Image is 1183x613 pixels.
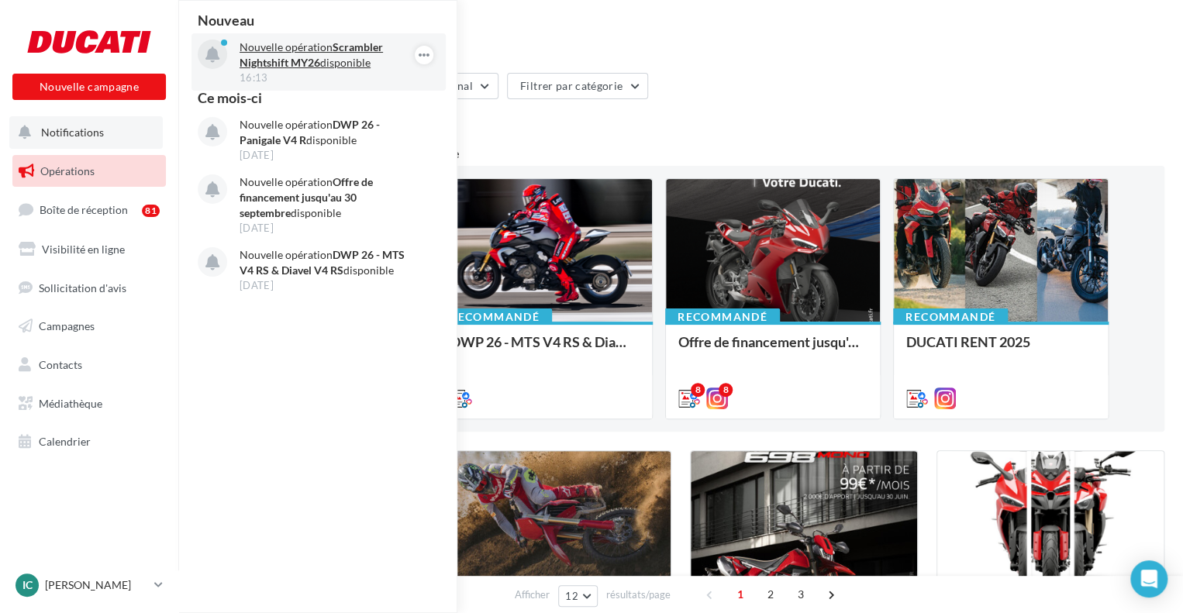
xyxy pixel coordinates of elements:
[788,582,813,607] span: 3
[9,193,169,226] a: Boîte de réception81
[22,577,33,593] span: IC
[12,570,166,600] a: IC [PERSON_NAME]
[9,349,169,381] a: Contacts
[9,425,169,458] a: Calendrier
[39,435,91,448] span: Calendrier
[906,334,1095,365] div: DUCATI RENT 2025
[515,587,550,602] span: Afficher
[197,147,1164,160] div: 4 opérations recommandées par votre enseigne
[41,126,104,139] span: Notifications
[45,577,148,593] p: [PERSON_NAME]
[691,383,705,397] div: 8
[9,272,169,305] a: Sollicitation d'avis
[9,310,169,343] a: Campagnes
[9,116,163,149] button: Notifications
[450,334,640,365] div: DWP 26 - MTS V4 RS & Diavel V4 RS
[728,582,753,607] span: 1
[142,205,160,217] div: 81
[437,308,552,325] div: Recommandé
[758,582,783,607] span: 2
[12,74,166,100] button: Nouvelle campagne
[9,233,169,266] a: Visibilité en ligne
[39,358,82,371] span: Contacts
[565,590,578,602] span: 12
[507,73,648,99] button: Filtrer par catégorie
[39,319,95,332] span: Campagnes
[40,164,95,177] span: Opérations
[42,243,125,256] span: Visibilité en ligne
[606,587,671,602] span: résultats/page
[719,383,733,397] div: 8
[893,308,1008,325] div: Recommandé
[678,334,867,365] div: Offre de financement jusqu'au 30 septembre
[1130,560,1167,598] div: Open Intercom Messenger
[39,281,126,294] span: Sollicitation d'avis
[40,203,128,216] span: Boîte de réception
[558,585,598,607] button: 12
[665,308,780,325] div: Recommandé
[197,25,1164,48] div: Opérations marketing
[9,387,169,420] a: Médiathèque
[39,397,102,410] span: Médiathèque
[9,155,169,188] a: Opérations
